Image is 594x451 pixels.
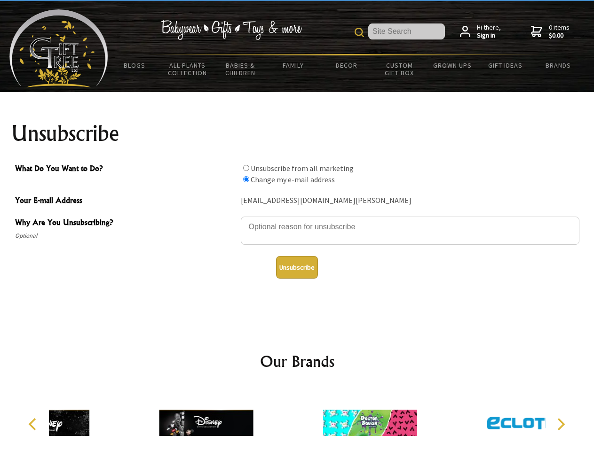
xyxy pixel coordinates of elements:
span: Why Are You Unsubscribing? [15,217,236,230]
a: Babies & Children [214,55,267,83]
a: Grown Ups [426,55,479,75]
a: 0 items$0.00 [531,23,570,40]
a: Custom Gift Box [373,55,426,83]
img: product search [355,28,364,37]
span: Hi there, [477,23,501,40]
a: Brands [532,55,585,75]
label: Change my e-mail address [251,175,335,184]
span: Your E-mail Address [15,194,236,208]
a: Family [267,55,320,75]
input: What Do You Want to Do? [243,176,249,182]
span: What Do You Want to Do? [15,163,236,176]
input: Site Search [368,23,445,39]
a: Hi there,Sign in [460,23,501,40]
button: Unsubscribe [276,256,318,279]
img: Babywear - Gifts - Toys & more [161,20,302,40]
h1: Unsubscribe [11,122,583,145]
span: Optional [15,230,236,241]
input: What Do You Want to Do? [243,165,249,171]
div: [EMAIL_ADDRESS][DOMAIN_NAME][PERSON_NAME] [241,194,579,208]
label: Unsubscribe from all marketing [251,163,354,173]
h2: Our Brands [19,350,576,373]
span: 0 items [549,23,570,40]
img: Babyware - Gifts - Toys and more... [9,9,108,87]
strong: Sign in [477,31,501,40]
button: Next [550,414,571,435]
button: Previous [24,414,44,435]
a: Decor [320,55,373,75]
a: Gift Ideas [479,55,532,75]
textarea: Why Are You Unsubscribing? [241,217,579,245]
a: All Plants Collection [161,55,214,83]
strong: $0.00 [549,31,570,40]
a: BLOGS [108,55,161,75]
